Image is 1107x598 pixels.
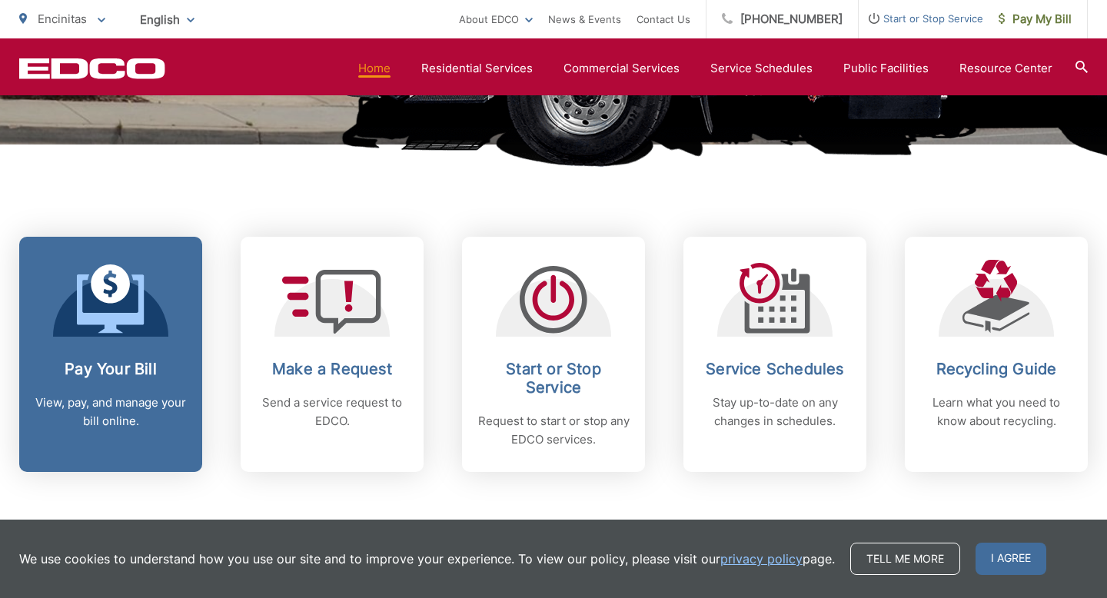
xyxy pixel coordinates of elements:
[850,543,960,575] a: Tell me more
[920,394,1072,430] p: Learn what you need to know about recycling.
[920,360,1072,378] h2: Recycling Guide
[710,59,813,78] a: Service Schedules
[38,12,87,26] span: Encinitas
[720,550,803,568] a: privacy policy
[905,237,1088,472] a: Recycling Guide Learn what you need to know about recycling.
[637,10,690,28] a: Contact Us
[19,550,835,568] p: We use cookies to understand how you use our site and to improve your experience. To view our pol...
[19,58,165,79] a: EDCD logo. Return to the homepage.
[421,59,533,78] a: Residential Services
[241,237,424,472] a: Make a Request Send a service request to EDCO.
[699,394,851,430] p: Stay up-to-date on any changes in schedules.
[999,10,1072,28] span: Pay My Bill
[843,59,929,78] a: Public Facilities
[699,360,851,378] h2: Service Schedules
[256,394,408,430] p: Send a service request to EDCO.
[683,237,866,472] a: Service Schedules Stay up-to-date on any changes in schedules.
[19,237,202,472] a: Pay Your Bill View, pay, and manage your bill online.
[35,360,187,378] h2: Pay Your Bill
[959,59,1052,78] a: Resource Center
[459,10,533,28] a: About EDCO
[358,59,391,78] a: Home
[128,6,206,33] span: English
[563,59,680,78] a: Commercial Services
[477,412,630,449] p: Request to start or stop any EDCO services.
[256,360,408,378] h2: Make a Request
[548,10,621,28] a: News & Events
[35,394,187,430] p: View, pay, and manage your bill online.
[477,360,630,397] h2: Start or Stop Service
[976,543,1046,575] span: I agree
